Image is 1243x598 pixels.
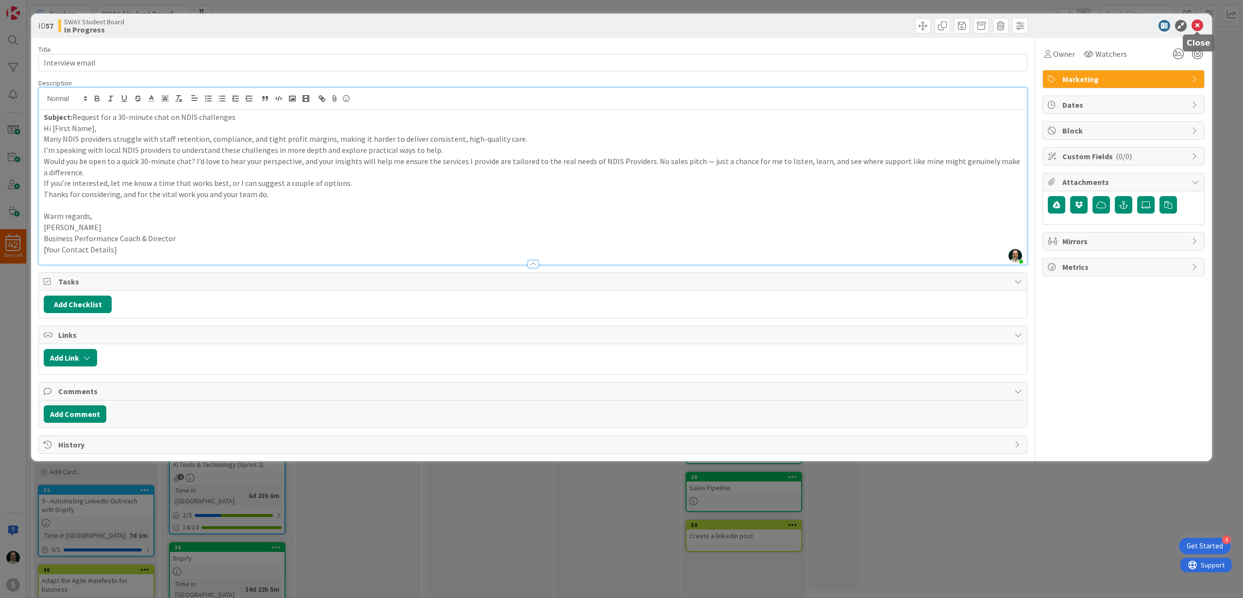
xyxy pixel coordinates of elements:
[1187,541,1223,551] div: Get Started
[1062,150,1187,162] span: Custom Fields
[1179,538,1231,554] div: Open Get Started checklist, remaining modules: 4
[1187,38,1210,48] h5: Close
[38,45,51,54] label: Title
[1062,125,1187,136] span: Block
[58,385,1009,397] span: Comments
[44,296,112,313] button: Add Checklist
[44,112,1022,123] p: Request for a 30-minute chat on NDIS challenges
[1053,48,1075,60] span: Owner
[1008,249,1022,263] img: lnHWbgg1Ejk0LXEbgxa5puaEDdKwcAZd.png
[44,123,1022,134] p: Hi [First Name],
[64,18,124,26] span: SWAY Student Board
[44,211,1022,222] p: Warm regards,
[44,189,1022,200] p: Thanks for considering, and for the vital work you and your team do.
[1062,73,1187,85] span: Marketing
[1062,261,1187,273] span: Metrics
[38,79,72,87] span: Description
[1222,535,1231,544] div: 4
[44,233,1022,244] p: Business Performance Coach & Director
[38,54,1027,71] input: type card name here...
[20,1,44,13] span: Support
[44,112,72,122] strong: Subject:
[64,26,124,33] b: In Progress
[46,21,53,31] b: 57
[44,133,1022,145] p: Many NDIS providers struggle with staff retention, compliance, and tight profit margins, making i...
[1116,151,1132,161] span: ( 0/0 )
[44,145,1022,156] p: I’m speaking with local NDIS providers to understand these challenges in more depth and explore p...
[1062,99,1187,111] span: Dates
[44,349,97,366] button: Add Link
[44,222,1022,233] p: [PERSON_NAME]
[1062,235,1187,247] span: Mirrors
[44,405,106,423] button: Add Comment
[1095,48,1127,60] span: Watchers
[58,329,1009,341] span: Links
[58,439,1009,450] span: History
[38,20,53,32] span: ID
[44,178,1022,189] p: If you’re interested, let me know a time that works best, or I can suggest a couple of options.
[44,156,1022,178] p: Would you be open to a quick 30-minute chat? I’d love to hear your perspective, and your insights...
[44,244,1022,255] p: [Your Contact Details]
[58,276,1009,287] span: Tasks
[1062,176,1187,188] span: Attachments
